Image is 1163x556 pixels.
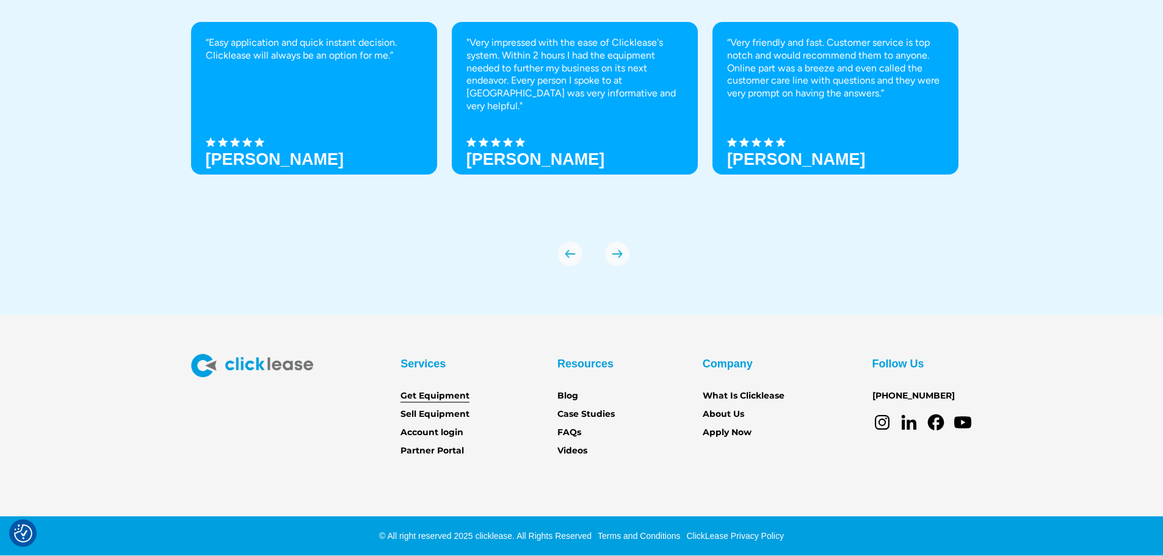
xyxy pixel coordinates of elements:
a: Videos [557,444,587,458]
div: 3 of 8 [712,22,958,217]
button: Consent Preferences [14,524,32,543]
div: previous slide [558,242,582,266]
a: ClickLease Privacy Policy [683,531,784,541]
img: Black star icon [466,137,476,147]
img: Black star icon [218,137,228,147]
a: Get Equipment [400,389,469,403]
a: Apply Now [703,426,752,439]
div: © All right reserved 2025 clicklease. All Rights Reserved [379,530,592,542]
div: Services [400,354,446,374]
img: Black star icon [206,137,216,147]
img: arrow Icon [558,242,582,266]
img: arrow Icon [605,242,629,266]
img: Black star icon [255,137,264,147]
img: Black star icon [776,137,786,147]
h3: [PERSON_NAME] [206,150,344,168]
a: Case Studies [557,408,615,421]
p: “Easy application and quick instant decision. Clicklease will always be an option for me.” [206,37,422,62]
div: Company [703,354,753,374]
a: About Us [703,408,744,421]
img: Clicklease logo [191,354,313,377]
div: next slide [605,242,629,266]
h3: [PERSON_NAME] [727,150,866,168]
div: Resources [557,354,614,374]
a: What Is Clicklease [703,389,784,403]
img: Black star icon [491,137,501,147]
div: 1 of 8 [191,22,437,217]
p: “Very friendly and fast. Customer service is top notch and would recommend them to anyone. Online... [727,37,944,100]
a: Partner Portal [400,444,464,458]
a: Account login [400,426,463,439]
img: Black star icon [727,137,737,147]
a: FAQs [557,426,581,439]
img: Black star icon [515,137,525,147]
img: Black star icon [230,137,240,147]
a: Terms and Conditions [595,531,680,541]
div: 2 of 8 [452,22,698,217]
img: Black star icon [752,137,761,147]
div: Follow Us [872,354,924,374]
img: Black star icon [764,137,774,147]
a: Blog [557,389,578,403]
p: "Very impressed with the ease of Clicklease's system. Within 2 hours I had the equipment needed t... [466,37,683,113]
img: Revisit consent button [14,524,32,543]
img: Black star icon [242,137,252,147]
img: Black star icon [479,137,488,147]
a: [PHONE_NUMBER] [872,389,955,403]
img: Black star icon [503,137,513,147]
a: Sell Equipment [400,408,469,421]
img: Black star icon [739,137,749,147]
div: carousel [191,22,973,266]
strong: [PERSON_NAME] [466,150,605,168]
